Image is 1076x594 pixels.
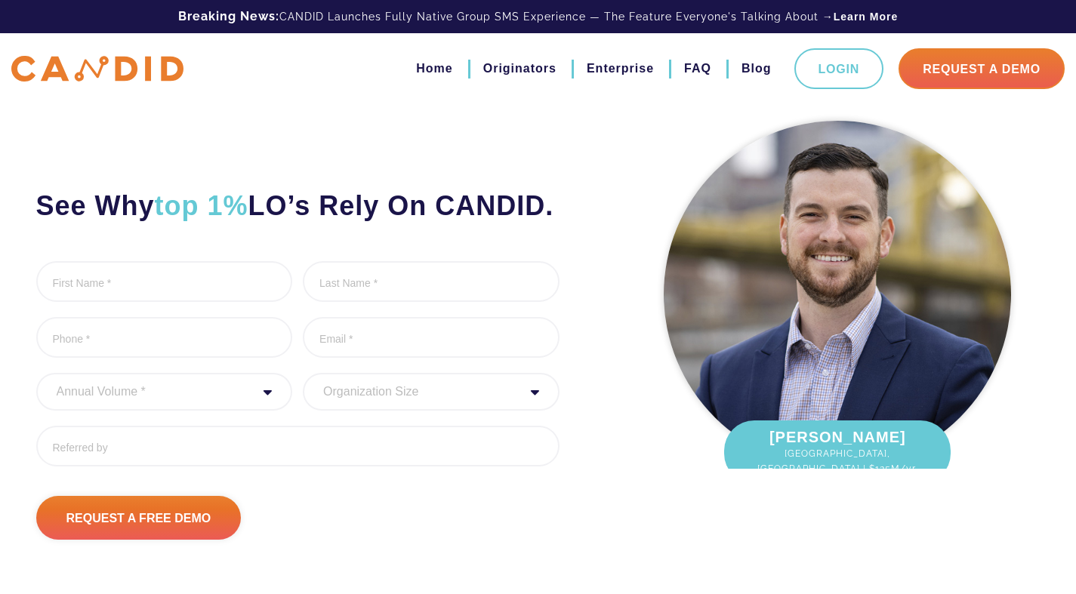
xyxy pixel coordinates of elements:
img: CANDID APP [11,56,183,82]
a: Request A Demo [899,48,1065,89]
a: Learn More [834,9,898,24]
a: Blog [741,56,772,82]
div: [PERSON_NAME] [724,420,951,484]
input: Phone * [36,317,293,358]
a: Originators [483,56,556,82]
input: Request A Free Demo [36,496,242,540]
a: Home [416,56,452,82]
a: Login [794,48,884,89]
img: Kevin OLaughlin [664,121,1011,468]
h2: See Why LO’s Rely On CANDID. [36,189,560,223]
input: Email * [303,317,560,358]
span: [GEOGRAPHIC_DATA], [GEOGRAPHIC_DATA] | $125M/yr. [739,446,936,476]
b: Breaking News: [178,9,279,23]
input: Last Name * [303,261,560,302]
a: FAQ [684,56,711,82]
span: top 1% [155,190,248,221]
a: Enterprise [587,56,654,82]
input: First Name * [36,261,293,302]
input: Referred by [36,426,560,466]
